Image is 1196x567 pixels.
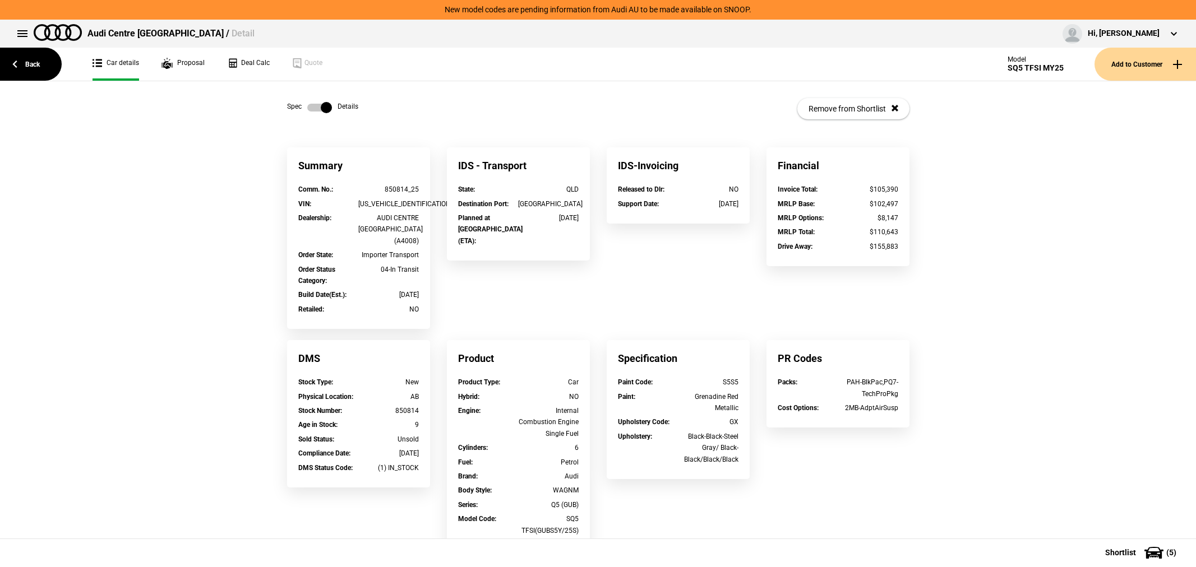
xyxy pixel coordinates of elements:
div: [DATE] [358,289,419,300]
strong: Comm. No. : [298,185,333,193]
strong: DMS Status Code : [298,464,353,472]
button: Shortlist(5) [1088,538,1196,566]
div: Product [447,340,590,377]
strong: Order Status Category : [298,266,335,285]
div: 850814 [358,405,419,416]
div: NO [518,391,579,402]
strong: Upholstery Code : [618,418,669,426]
div: 850814_25 [358,184,419,195]
div: [US_VEHICLE_IDENTIFICATION_NUMBER] [358,198,419,210]
strong: Destination Port : [458,200,509,208]
strong: Body Style : [458,486,492,494]
div: IDS - Transport [447,147,590,184]
strong: Invoice Total : [778,185,818,193]
div: Summary [287,147,430,184]
div: [DATE] [678,198,738,210]
div: $102,497 [838,198,898,210]
div: PR Codes [766,340,909,377]
div: 2MB-AdptAirSusp [838,402,898,413]
div: Audi [518,471,579,482]
strong: Compliance Date : [298,449,350,457]
div: Audi Centre [GEOGRAPHIC_DATA] / [87,27,255,40]
div: $105,390 [838,184,898,195]
strong: Fuel : [458,458,473,466]
strong: Stock Type : [298,378,333,386]
span: Shortlist [1105,549,1136,556]
a: Car details [93,48,139,81]
strong: Cylinders : [458,444,488,452]
button: Remove from Shortlist [797,98,909,119]
span: ( 5 ) [1166,549,1176,556]
div: GX [678,416,738,427]
div: SQ5 TFSI MY25 [1008,63,1064,73]
a: Deal Calc [227,48,270,81]
a: Proposal [161,48,205,81]
div: Spec Details [287,102,358,113]
div: $155,883 [838,241,898,252]
strong: MRLP Options : [778,214,824,222]
div: New [358,377,419,388]
div: Importer Transport [358,249,419,261]
div: Unsold [358,434,419,445]
div: 9 [358,419,419,430]
strong: Paint Code : [618,378,653,386]
strong: MRLP Total : [778,228,815,236]
div: [GEOGRAPHIC_DATA] [518,198,579,210]
strong: Support Date : [618,200,659,208]
div: [DATE] [358,448,419,459]
span: Detail [232,28,255,39]
div: AB [358,391,419,402]
strong: MRLP Base : [778,200,815,208]
div: DMS [287,340,430,377]
strong: Dealership : [298,214,331,222]
div: [DATE] [518,212,579,224]
div: $8,147 [838,212,898,224]
div: 04-In Transit [358,264,419,275]
strong: Series : [458,501,478,509]
strong: Cost Options : [778,404,819,412]
div: NO [678,184,738,195]
div: SQ5 TFSI(GUBS5Y/25S) [518,513,579,536]
div: AUDI CENTRE [GEOGRAPHIC_DATA] (A4008) [358,212,419,247]
strong: Product Type : [458,378,500,386]
button: Add to Customer [1095,48,1196,81]
img: audi.png [34,24,82,41]
div: Hi, [PERSON_NAME] [1088,28,1160,39]
strong: VIN : [298,200,311,208]
strong: Hybrid : [458,393,479,401]
strong: Paint : [618,393,635,401]
strong: Planned at [GEOGRAPHIC_DATA] (ETA) : [458,214,523,245]
div: Financial [766,147,909,184]
div: 6 [518,442,579,453]
div: Grenadine Red Metallic [678,391,738,414]
div: S5S5 [678,377,738,388]
strong: Brand : [458,472,478,480]
div: Internal Combustion Engine Single Fuel [518,405,579,439]
strong: State : [458,185,475,193]
strong: Upholstery : [618,433,652,440]
strong: Order State : [298,251,333,259]
div: Specification [607,340,750,377]
strong: Retailed : [298,305,324,313]
strong: Sold Status : [298,435,334,443]
div: IDS-Invoicing [607,147,750,184]
strong: Age in Stock : [298,421,338,429]
div: PAH-BlkPac,PQ7-TechProPkg [838,377,898,399]
div: (1) IN_STOCK [358,462,419,473]
div: Car [518,377,579,388]
div: NO [358,304,419,315]
div: WAGNM [518,485,579,496]
strong: Physical Location : [298,393,353,401]
div: Petrol [518,457,579,468]
div: $110,643 [838,226,898,238]
strong: Drive Away : [778,243,812,250]
strong: Model Code : [458,515,496,523]
div: Q5 (GUB) [518,499,579,510]
strong: Stock Number : [298,407,342,415]
strong: Build Date(Est.) : [298,291,347,299]
div: QLD [518,184,579,195]
strong: Released to Dlr : [618,185,664,193]
div: Black-Black-Steel Gray/ Black-Black/Black/Black [678,431,738,465]
div: Model [1008,55,1064,63]
strong: Packs : [778,378,797,386]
